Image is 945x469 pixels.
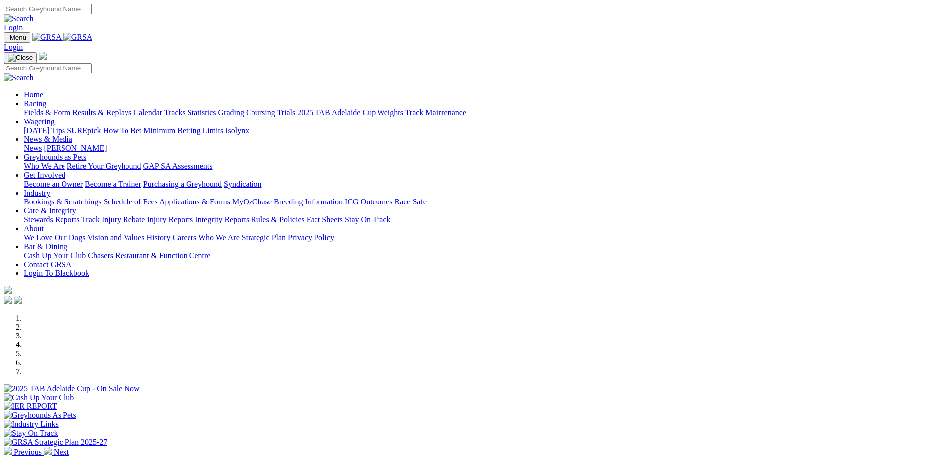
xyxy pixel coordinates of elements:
[195,215,249,224] a: Integrity Reports
[24,269,89,277] a: Login To Blackbook
[246,108,275,117] a: Coursing
[4,286,12,294] img: logo-grsa-white.png
[24,108,70,117] a: Fields & Form
[345,198,392,206] a: ICG Outcomes
[63,33,93,42] img: GRSA
[4,438,107,447] img: GRSA Strategic Plan 2025-27
[24,260,71,268] a: Contact GRSA
[405,108,466,117] a: Track Maintenance
[143,126,223,134] a: Minimum Betting Limits
[224,180,261,188] a: Syndication
[232,198,272,206] a: MyOzChase
[24,108,941,117] div: Racing
[4,43,23,51] a: Login
[44,447,52,455] img: chevron-right-pager-white.svg
[274,198,343,206] a: Breeding Information
[24,215,79,224] a: Stewards Reports
[198,233,240,242] a: Who We Are
[14,448,42,456] span: Previous
[87,233,144,242] a: Vision and Values
[24,117,55,126] a: Wagering
[67,162,141,170] a: Retire Your Greyhound
[24,135,72,143] a: News & Media
[24,144,941,153] div: News & Media
[188,108,216,117] a: Statistics
[24,251,86,260] a: Cash Up Your Club
[4,420,59,429] img: Industry Links
[297,108,376,117] a: 2025 TAB Adelaide Cup
[24,99,46,108] a: Racing
[85,180,141,188] a: Become a Trainer
[242,233,286,242] a: Strategic Plan
[277,108,295,117] a: Trials
[4,384,140,393] img: 2025 TAB Adelaide Cup - On Sale Now
[4,32,30,43] button: Toggle navigation
[24,144,42,152] a: News
[44,448,69,456] a: Next
[81,215,145,224] a: Track Injury Rebate
[143,180,222,188] a: Purchasing a Greyhound
[24,242,67,251] a: Bar & Dining
[67,126,101,134] a: SUREpick
[24,224,44,233] a: About
[24,198,941,206] div: Industry
[225,126,249,134] a: Isolynx
[8,54,33,62] img: Close
[159,198,230,206] a: Applications & Forms
[103,126,142,134] a: How To Bet
[4,411,76,420] img: Greyhounds As Pets
[4,63,92,73] input: Search
[24,233,941,242] div: About
[4,14,34,23] img: Search
[378,108,403,117] a: Weights
[147,215,193,224] a: Injury Reports
[24,171,65,179] a: Get Involved
[72,108,131,117] a: Results & Replays
[4,52,37,63] button: Toggle navigation
[133,108,162,117] a: Calendar
[24,206,76,215] a: Care & Integrity
[4,393,74,402] img: Cash Up Your Club
[24,215,941,224] div: Care & Integrity
[4,429,58,438] img: Stay On Track
[4,447,12,455] img: chevron-left-pager-white.svg
[44,144,107,152] a: [PERSON_NAME]
[24,162,941,171] div: Greyhounds as Pets
[14,296,22,304] img: twitter.svg
[146,233,170,242] a: History
[4,73,34,82] img: Search
[4,448,44,456] a: Previous
[307,215,343,224] a: Fact Sheets
[24,90,43,99] a: Home
[251,215,305,224] a: Rules & Policies
[32,33,62,42] img: GRSA
[4,23,23,32] a: Login
[24,189,50,197] a: Industry
[24,162,65,170] a: Who We Are
[218,108,244,117] a: Grading
[4,296,12,304] img: facebook.svg
[24,198,101,206] a: Bookings & Scratchings
[103,198,157,206] a: Schedule of Fees
[4,402,57,411] img: IER REPORT
[24,180,83,188] a: Become an Owner
[345,215,390,224] a: Stay On Track
[164,108,186,117] a: Tracks
[4,4,92,14] input: Search
[54,448,69,456] span: Next
[24,233,85,242] a: We Love Our Dogs
[88,251,210,260] a: Chasers Restaurant & Function Centre
[24,153,86,161] a: Greyhounds as Pets
[39,52,47,60] img: logo-grsa-white.png
[143,162,213,170] a: GAP SA Assessments
[24,180,941,189] div: Get Involved
[10,34,26,41] span: Menu
[172,233,196,242] a: Careers
[24,126,65,134] a: [DATE] Tips
[394,198,426,206] a: Race Safe
[24,251,941,260] div: Bar & Dining
[288,233,334,242] a: Privacy Policy
[24,126,941,135] div: Wagering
